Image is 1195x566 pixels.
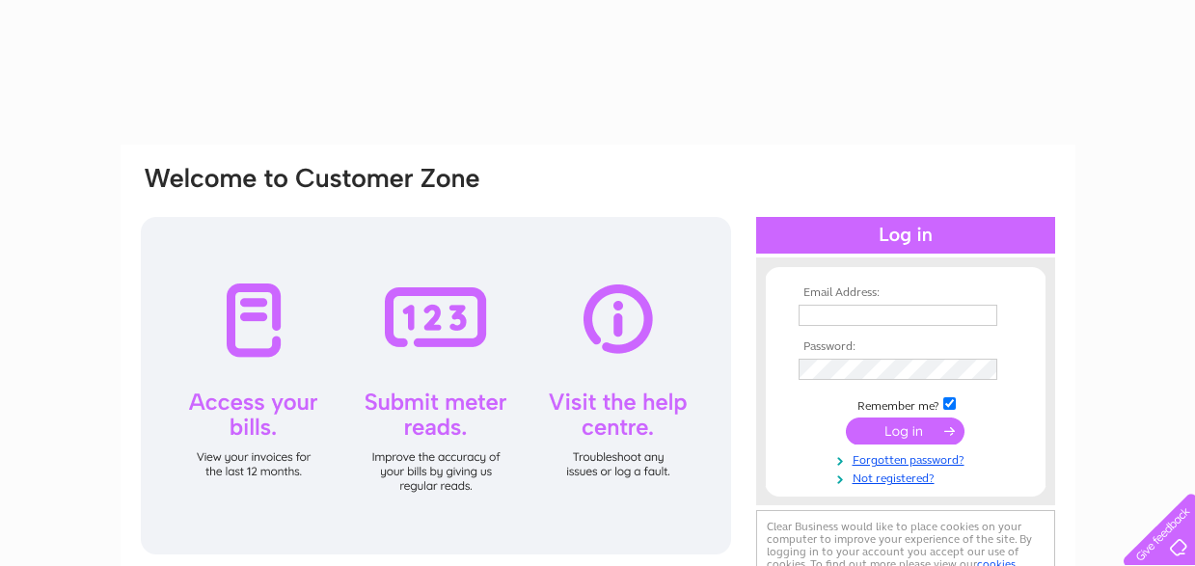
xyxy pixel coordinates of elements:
td: Remember me? [794,394,1018,414]
a: Forgotten password? [799,449,1018,468]
th: Password: [794,340,1018,354]
input: Submit [846,418,964,445]
th: Email Address: [794,286,1018,300]
a: Not registered? [799,468,1018,486]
